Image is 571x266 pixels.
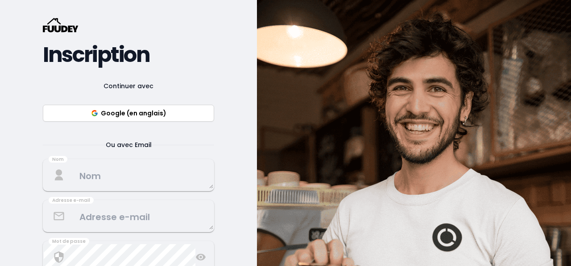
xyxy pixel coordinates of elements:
[49,238,89,245] div: Mot de passe
[93,81,164,91] span: Continuer avec
[43,47,214,63] h2: Inscription
[49,156,67,163] div: Nom
[43,105,214,122] button: Google (en anglais)
[49,197,94,204] div: Adresse e-mail
[101,109,166,118] font: Google (en anglais)
[95,139,162,150] span: Ou avec Email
